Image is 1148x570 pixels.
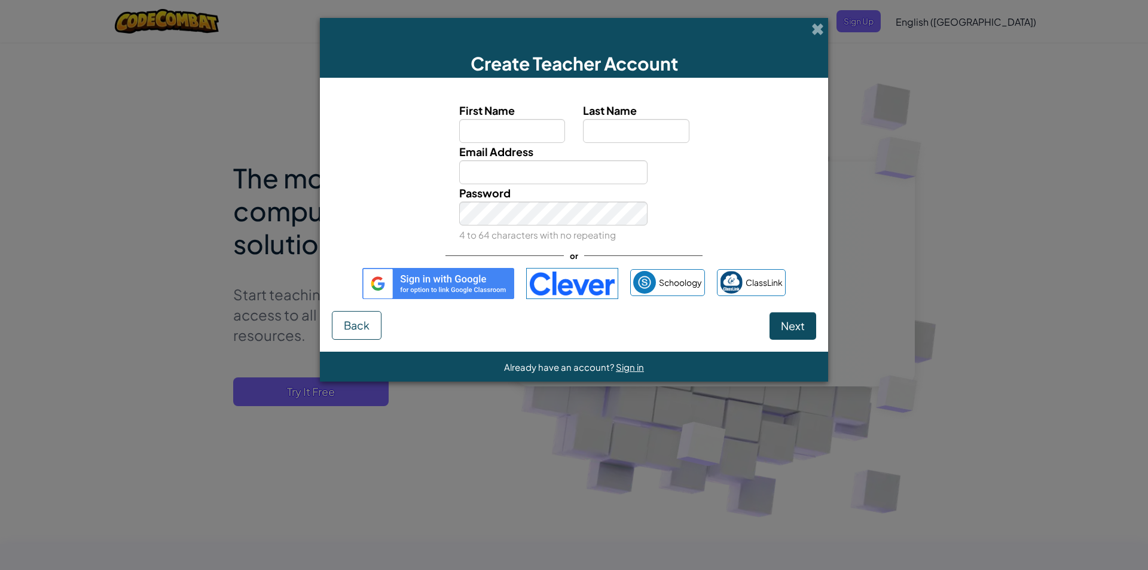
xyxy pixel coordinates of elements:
span: Create Teacher Account [471,52,678,75]
span: Last Name [583,103,637,117]
img: schoology.png [633,271,656,294]
img: gplus_sso_button2.svg [362,268,514,299]
span: Already have an account? [504,361,616,373]
span: First Name [459,103,515,117]
a: Sign in [616,361,644,373]
span: Back [344,318,370,332]
button: Next [770,312,816,340]
span: Next [781,319,805,333]
span: Schoology [659,274,702,291]
span: Email Address [459,145,533,158]
span: ClassLink [746,274,783,291]
img: clever-logo-blue.png [526,268,618,299]
span: or [564,247,584,264]
img: classlink-logo-small.png [720,271,743,294]
small: 4 to 64 characters with no repeating [459,229,616,240]
span: Password [459,186,511,200]
button: Back [332,311,381,340]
